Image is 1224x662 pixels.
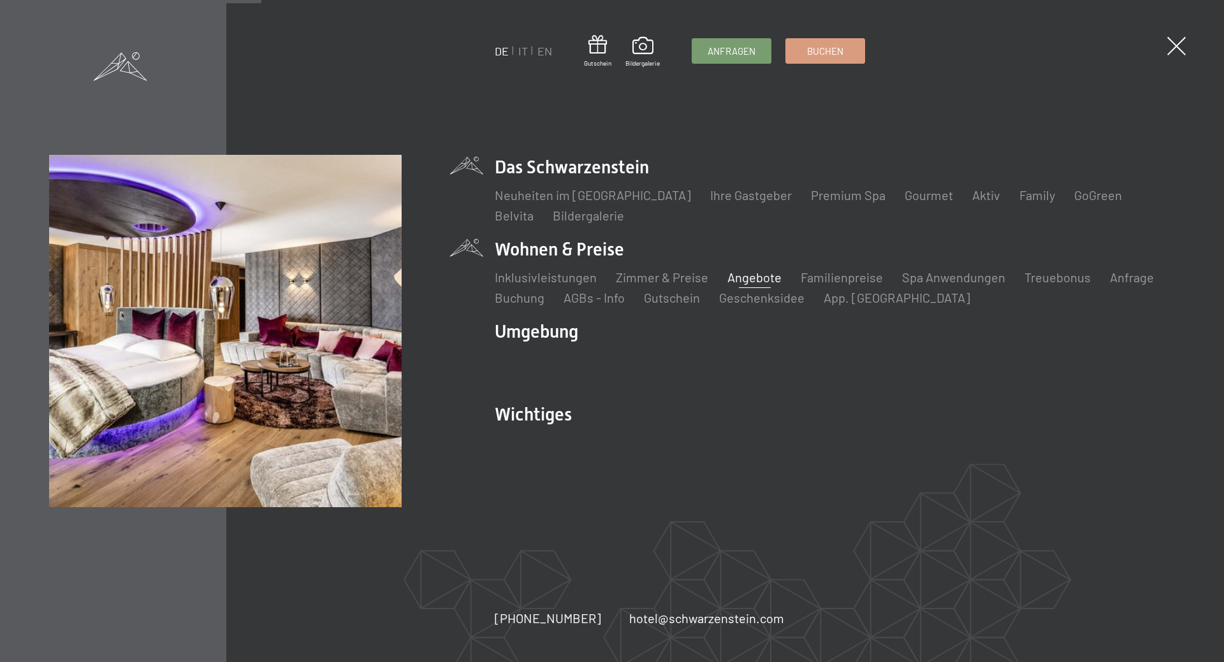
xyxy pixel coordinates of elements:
[553,208,624,223] a: Bildergalerie
[710,187,792,203] a: Ihre Gastgeber
[495,290,544,305] a: Buchung
[1110,270,1154,285] a: Anfrage
[625,37,660,68] a: Bildergalerie
[1024,270,1091,285] a: Treuebonus
[1074,187,1122,203] a: GoGreen
[692,39,771,63] a: Anfragen
[495,187,691,203] a: Neuheiten im [GEOGRAPHIC_DATA]
[1019,187,1055,203] a: Family
[495,610,601,626] span: [PHONE_NUMBER]
[972,187,1000,203] a: Aktiv
[495,609,601,627] a: [PHONE_NUMBER]
[616,270,708,285] a: Zimmer & Preise
[727,270,782,285] a: Angebote
[811,187,885,203] a: Premium Spa
[495,208,534,223] a: Belvita
[495,270,597,285] a: Inklusivleistungen
[537,44,552,58] a: EN
[625,59,660,68] span: Bildergalerie
[584,59,611,68] span: Gutschein
[644,290,700,305] a: Gutschein
[807,45,843,58] span: Buchen
[786,39,864,63] a: Buchen
[708,45,755,58] span: Anfragen
[518,44,528,58] a: IT
[629,609,784,627] a: hotel@schwarzenstein.com
[564,290,625,305] a: AGBs - Info
[824,290,970,305] a: App. [GEOGRAPHIC_DATA]
[905,187,953,203] a: Gourmet
[584,35,611,68] a: Gutschein
[801,270,883,285] a: Familienpreise
[49,155,402,507] img: Wellnesshotel Südtirol SCHWARZENSTEIN - Wellnessurlaub in den Alpen, Wandern und Wellness
[719,290,805,305] a: Geschenksidee
[902,270,1005,285] a: Spa Anwendungen
[495,44,509,58] a: DE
